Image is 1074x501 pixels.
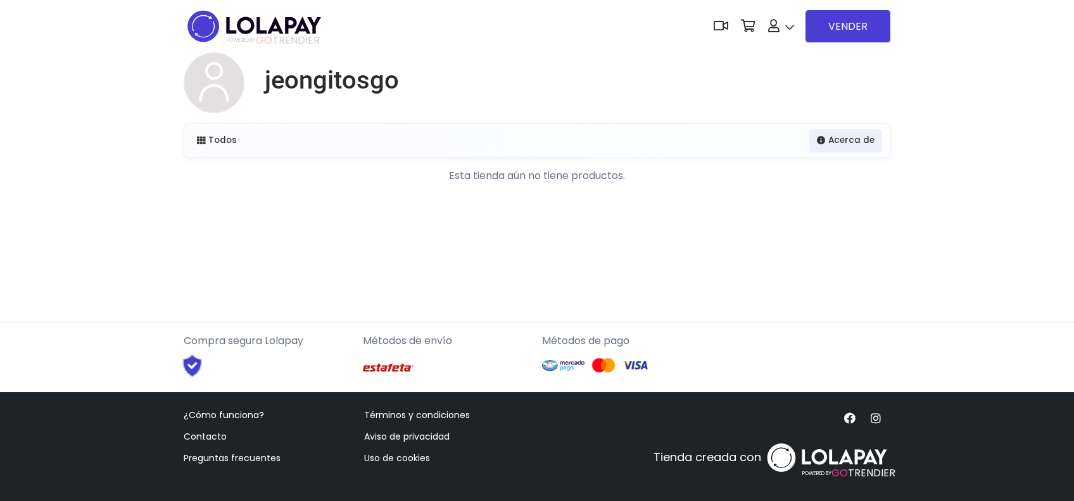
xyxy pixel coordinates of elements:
a: Contacto [184,430,227,443]
img: Shield Logo [171,354,213,378]
a: VENDER [805,10,890,42]
a: Todos [189,129,244,152]
span: TRENDIER [227,35,320,46]
span: POWERED BY [802,469,831,476]
a: jeongitosgo [255,65,399,96]
span: POWERED BY [227,37,256,44]
span: GO [256,33,272,47]
p: Compra segura Lolapay [184,333,353,349]
a: Uso de cookies [364,452,430,464]
p: Métodos de pago [542,333,711,349]
img: logo_white.svg [764,440,890,476]
span: GO [831,466,848,480]
span: TRENDIER [802,466,895,481]
a: ¿Cómo funciona? [184,409,264,421]
img: Mercado Pago Logo [542,354,584,378]
div: Esta tienda aún no tiene productos. [176,168,898,183]
a: Preguntas frecuentes [184,452,281,464]
img: Mastercard Logo [591,357,616,373]
img: avatar-default.svg [184,53,244,113]
h1: jeongitosgo [265,65,399,96]
img: Visa Logo [622,357,648,373]
a: Acerca de [809,129,882,152]
a: Términos y condiciones [364,409,470,421]
p: Tienda creada con [654,448,761,466]
a: Aviso de privacidad [364,430,450,443]
a: POWERED BYGOTRENDIER [764,433,890,482]
p: Métodos de envío [363,333,532,349]
img: logo [184,6,325,46]
img: Estafeta Logo [363,354,414,382]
